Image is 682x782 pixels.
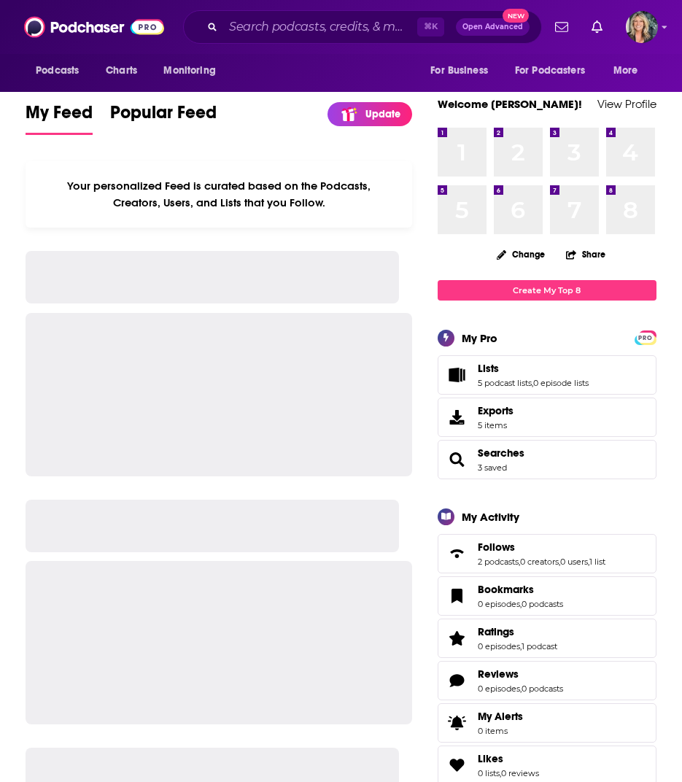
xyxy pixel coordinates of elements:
div: My Activity [462,510,519,524]
a: My Alerts [438,703,656,743]
a: Charts [96,57,146,85]
input: Search podcasts, credits, & more... [223,15,417,39]
a: Bookmarks [443,586,472,606]
span: , [520,684,522,694]
span: Exports [478,404,514,417]
a: Lists [478,362,589,375]
a: Bookmarks [478,583,563,596]
a: Show notifications dropdown [586,15,608,39]
a: 1 podcast [522,641,557,651]
button: Change [488,245,554,263]
span: Open Advanced [462,23,523,31]
a: 3 saved [478,462,507,473]
a: Ratings [443,628,472,649]
span: Logged in as lisa.beech [626,11,658,43]
a: 0 podcasts [522,599,563,609]
a: Reviews [443,670,472,691]
a: Searches [443,449,472,470]
a: My Feed [26,101,93,135]
span: For Podcasters [515,61,585,81]
div: Search podcasts, credits, & more... [183,10,542,44]
span: Follows [478,541,515,554]
button: Share [565,240,606,268]
button: Show profile menu [626,11,658,43]
div: My Pro [462,331,497,345]
a: 0 users [560,557,588,567]
a: 1 list [589,557,605,567]
span: Lists [438,355,656,395]
span: Exports [443,407,472,427]
span: New [503,9,529,23]
span: My Alerts [478,710,523,723]
span: , [519,557,520,567]
button: open menu [153,57,234,85]
span: , [559,557,560,567]
a: PRO [637,331,654,342]
span: Likes [478,752,503,765]
button: open menu [26,57,98,85]
a: Likes [478,752,539,765]
span: 0 items [478,726,523,736]
span: Podcasts [36,61,79,81]
span: ⌘ K [417,18,444,36]
a: Follows [443,543,472,564]
a: 0 creators [520,557,559,567]
a: 0 episodes [478,641,520,651]
a: 2 podcasts [478,557,519,567]
span: , [520,641,522,651]
a: 0 lists [478,768,500,778]
span: Reviews [478,667,519,681]
img: Podchaser - Follow, Share and Rate Podcasts [24,13,164,41]
a: 0 podcasts [522,684,563,694]
img: User Profile [626,11,658,43]
span: Monitoring [163,61,215,81]
span: More [613,61,638,81]
div: Your personalized Feed is curated based on the Podcasts, Creators, Users, and Lists that you Follow. [26,161,412,228]
button: Open AdvancedNew [456,18,530,36]
span: Charts [106,61,137,81]
a: Show notifications dropdown [549,15,574,39]
a: Create My Top 8 [438,280,656,300]
a: Update [328,102,412,126]
a: Exports [438,398,656,437]
a: Ratings [478,625,557,638]
a: View Profile [597,97,656,111]
span: Follows [438,534,656,573]
a: Likes [443,755,472,775]
button: open menu [505,57,606,85]
a: Reviews [478,667,563,681]
a: 0 episodes [478,684,520,694]
span: , [500,768,501,778]
a: 0 episodes [478,599,520,609]
p: Update [365,108,400,120]
span: Popular Feed [110,101,217,132]
span: Bookmarks [478,583,534,596]
span: Lists [478,362,499,375]
a: Welcome [PERSON_NAME]! [438,97,582,111]
a: Searches [478,446,524,460]
span: 5 items [478,420,514,430]
a: Lists [443,365,472,385]
span: Searches [438,440,656,479]
a: 0 reviews [501,768,539,778]
button: open menu [603,57,656,85]
a: 0 episode lists [533,378,589,388]
span: My Alerts [443,713,472,733]
span: For Business [430,61,488,81]
span: Reviews [438,661,656,700]
span: Ratings [438,619,656,658]
span: , [532,378,533,388]
span: Ratings [478,625,514,638]
span: My Feed [26,101,93,132]
span: Bookmarks [438,576,656,616]
a: Follows [478,541,605,554]
span: , [588,557,589,567]
span: PRO [637,333,654,344]
a: Popular Feed [110,101,217,135]
button: open menu [420,57,506,85]
a: 5 podcast lists [478,378,532,388]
